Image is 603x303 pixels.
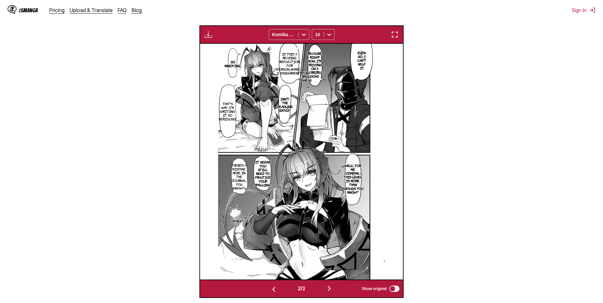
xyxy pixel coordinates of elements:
[8,5,16,14] img: IsManga Logo
[275,51,304,76] p: Is this a reading reflection for [PERSON_NAME]」s assignment?
[276,96,294,113] p: Isn't the deadline [DATE]?
[204,31,212,38] img: Download translated images
[19,7,38,13] div: IsManga
[223,59,243,69] p: So annoying...
[49,7,65,13] a: Pricing
[362,287,387,291] span: Show original
[341,162,365,195] p: Well, for me （Vishdahl）, this level is more than enough, you know?
[325,285,333,292] img: Next page
[230,218,245,224] p: Oh no!?
[118,7,127,13] a: FAQ
[300,69,313,83] p: Full speed ahead,
[389,286,399,292] input: Show original
[572,7,595,13] button: Sign In
[270,286,278,293] img: Previous page
[230,162,248,191] p: There's a mistake here in the journal, you know?
[132,7,142,13] a: Blog
[217,100,238,122] p: That's why I'm writing it so seriously.
[253,159,272,188] p: It seems you still need to practice your spelling.
[218,44,385,280] img: Manga Panel
[391,31,399,38] img: Enter fullscreen
[70,7,113,13] a: Upload & Translate
[305,50,324,79] p: Because right now, I'm driving on a terrible road.
[8,5,49,15] a: IsManga LogoIsManga
[589,7,595,13] img: Sign out
[355,49,368,71] p: Even so, I can't help it.
[298,286,305,292] span: 2 / 3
